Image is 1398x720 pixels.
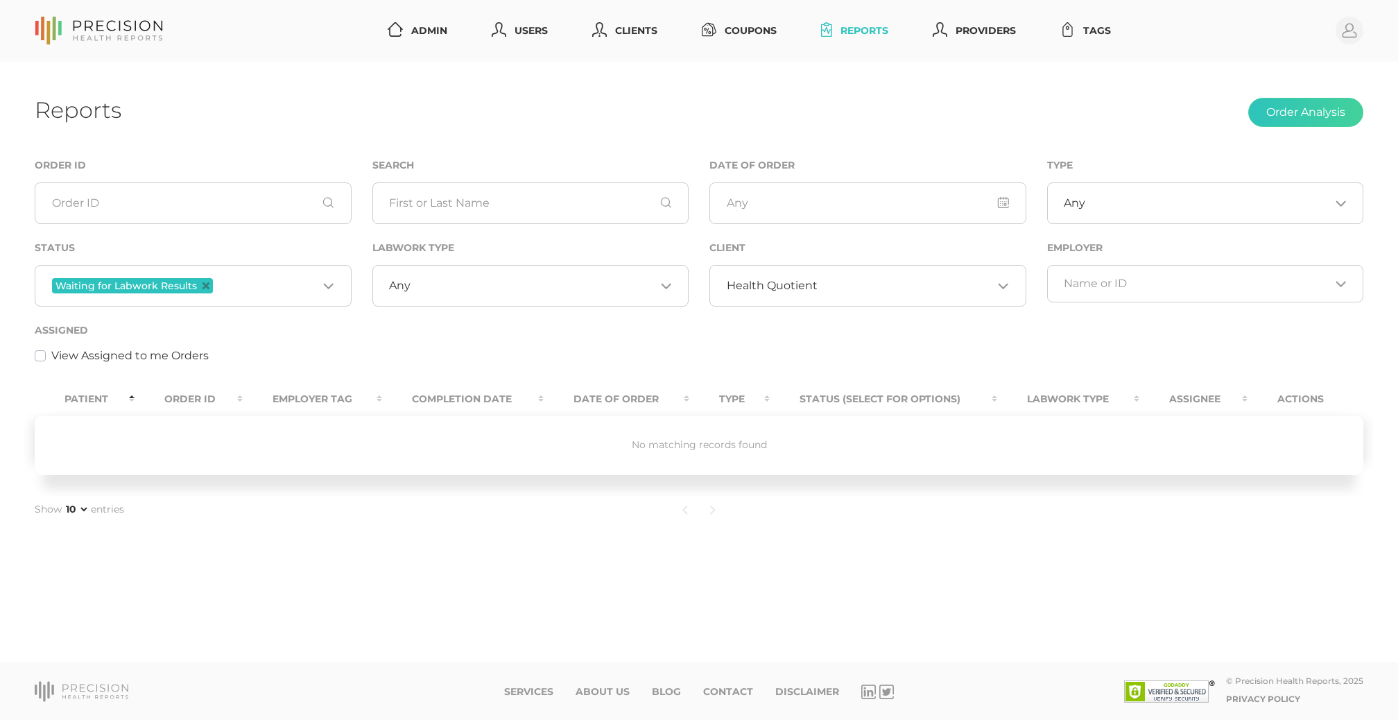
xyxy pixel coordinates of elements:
[382,384,544,415] th: Completion Date : activate to sort column ascending
[1226,694,1300,704] a: Privacy Policy
[411,279,655,293] input: Search for option
[35,160,86,171] label: Order ID
[486,18,553,44] a: Users
[1064,196,1085,210] span: Any
[576,686,630,698] a: About Us
[35,265,352,307] div: Search for option
[202,282,209,289] button: Deselect Waiting for Labwork Results
[63,502,89,516] select: Showentries
[770,384,998,415] th: Status (Select for Options) : activate to sort column ascending
[544,384,689,415] th: Date Of Order : activate to sort column ascending
[1248,384,1363,415] th: Actions
[1226,676,1363,686] div: © Precision Health Reports, 2025
[135,384,243,415] th: Order ID : activate to sort column ascending
[372,265,689,307] div: Search for option
[727,279,818,293] span: Health Quotient
[51,348,209,364] label: View Assigned to me Orders
[709,265,1026,307] div: Search for option
[1047,160,1073,171] label: Type
[35,502,124,517] label: Show entries
[703,686,753,698] a: Contact
[372,182,689,224] input: First or Last Name
[382,18,453,44] a: Admin
[815,18,894,44] a: Reports
[652,686,681,698] a: Blog
[1047,242,1103,254] label: Employer
[1124,680,1215,703] img: SSL site seal - click to verify
[587,18,663,44] a: Clients
[1139,384,1248,415] th: Assignee : activate to sort column ascending
[35,415,1363,475] td: No matching records found
[504,686,553,698] a: Services
[775,686,839,698] a: Disclaimer
[372,242,454,254] label: Labwork Type
[1047,182,1364,224] div: Search for option
[216,277,318,295] input: Search for option
[1047,265,1364,302] div: Search for option
[35,182,352,224] input: Order ID
[35,384,135,415] th: Patient : activate to sort column descending
[372,160,414,171] label: Search
[55,281,197,291] span: Waiting for Labwork Results
[689,384,770,415] th: Type : activate to sort column ascending
[997,384,1139,415] th: Labwork Type : activate to sort column ascending
[709,182,1026,224] input: Any
[696,18,782,44] a: Coupons
[1085,196,1330,210] input: Search for option
[709,242,745,254] label: Client
[927,18,1021,44] a: Providers
[35,96,121,123] h1: Reports
[35,242,75,254] label: Status
[243,384,382,415] th: Employer Tag : activate to sort column ascending
[1248,98,1363,127] button: Order Analysis
[1055,18,1116,44] a: Tags
[389,279,411,293] span: Any
[35,325,88,336] label: Assigned
[1064,277,1330,291] input: Search for option
[709,160,795,171] label: Date of Order
[818,279,993,293] input: Search for option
